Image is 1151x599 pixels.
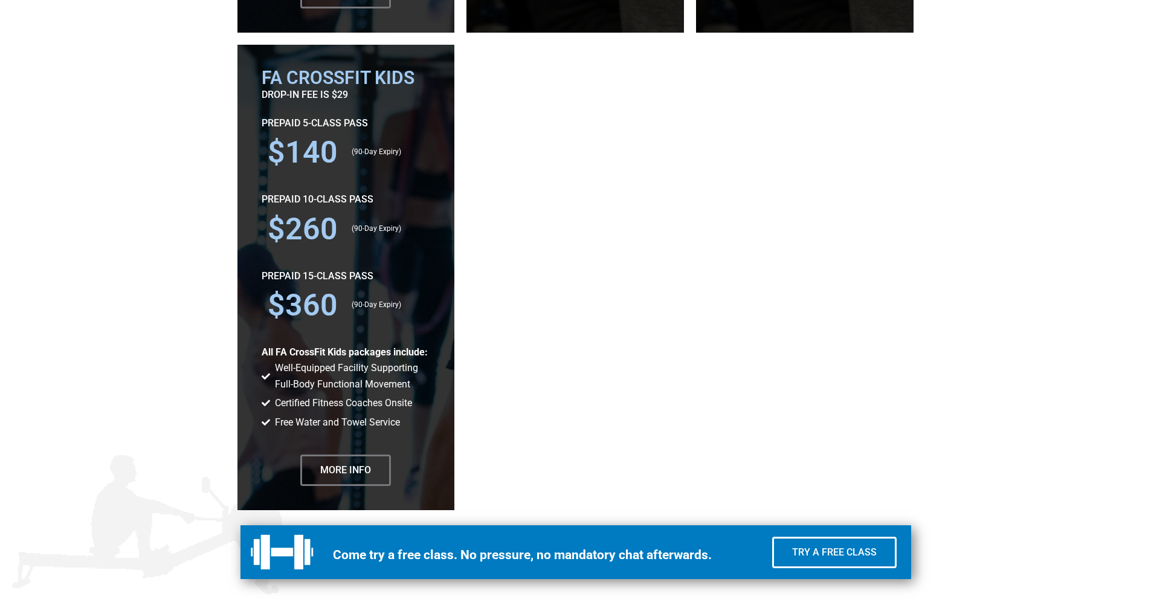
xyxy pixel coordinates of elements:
[262,115,431,131] p: Prepaid 5-class pass
[352,146,424,158] p: (90-Day Expiry)
[262,69,431,87] h2: FA Crossfit kids
[333,548,712,562] strong: Come try a free class. No pressure, no mandatory chat afterwards.
[268,290,340,320] h3: $360
[320,465,371,475] span: More Info
[272,360,430,392] span: Well-Equipped Facility Supporting Full-Body Functional Movement
[300,455,391,486] a: More Info
[272,415,400,430] span: Free Water and Towel Service
[262,268,431,284] p: Prepaid 15-Class Pass
[792,548,877,557] span: Try a Free Class
[268,137,340,167] h3: $140
[262,87,431,103] p: drop-in fee is $29
[772,537,897,568] a: Try a Free Class
[272,395,412,411] span: Certified Fitness Coaches Onsite
[262,346,428,358] b: All FA CrossFit Kids packages include:
[268,214,340,244] h3: $260
[352,299,424,311] p: (90-Day Expiry)
[262,192,431,207] p: Prepaid 10-class pass
[352,223,424,235] p: (90-Day Expiry)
